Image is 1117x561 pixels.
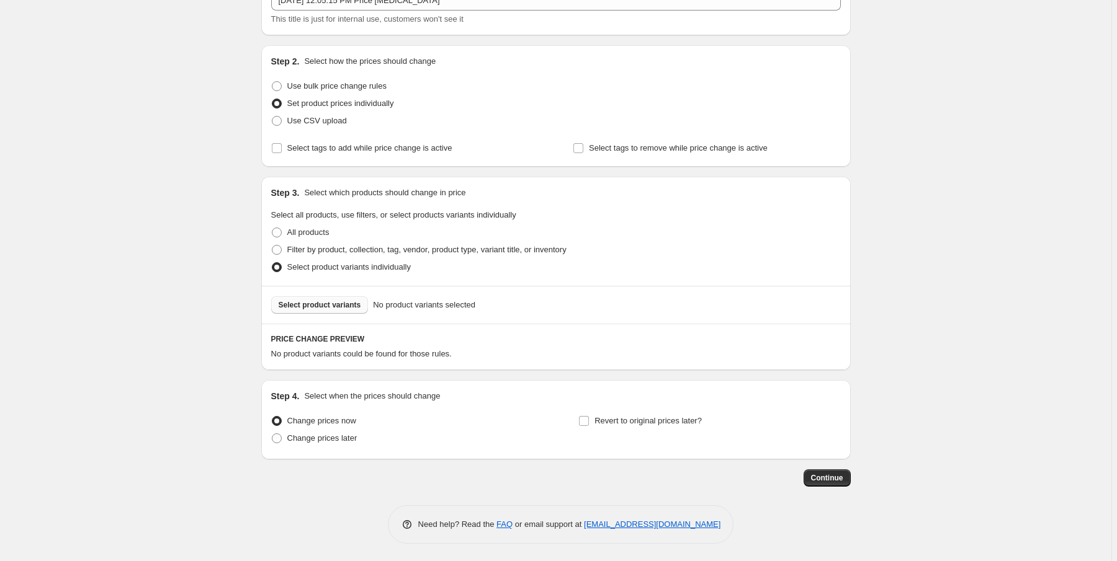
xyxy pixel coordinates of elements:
span: No product variants could be found for those rules. [271,349,452,358]
button: Select product variants [271,296,369,314]
span: Use CSV upload [287,116,347,125]
h2: Step 4. [271,390,300,402]
p: Select how the prices should change [304,55,436,68]
a: FAQ [496,519,513,529]
button: Continue [804,469,851,487]
span: Change prices now [287,416,356,425]
span: Continue [811,473,843,483]
span: No product variants selected [373,299,475,311]
h6: PRICE CHANGE PREVIEW [271,334,841,344]
span: or email support at [513,519,584,529]
span: Select all products, use filters, or select products variants individually [271,210,516,219]
span: Use bulk price change rules [287,81,387,91]
span: Select product variants [279,300,361,310]
span: Select tags to remove while price change is active [589,143,768,152]
p: Select which products should change in price [304,187,465,199]
span: Select tags to add while price change is active [287,143,452,152]
span: Change prices later [287,433,357,443]
h2: Step 2. [271,55,300,68]
span: This title is just for internal use, customers won't see it [271,14,464,24]
span: Need help? Read the [418,519,497,529]
span: Filter by product, collection, tag, vendor, product type, variant title, or inventory [287,245,567,254]
span: Revert to original prices later? [594,416,702,425]
p: Select when the prices should change [304,390,440,402]
a: [EMAIL_ADDRESS][DOMAIN_NAME] [584,519,720,529]
span: Select product variants individually [287,262,411,272]
span: Set product prices individually [287,99,394,108]
h2: Step 3. [271,187,300,199]
span: All products [287,227,330,237]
